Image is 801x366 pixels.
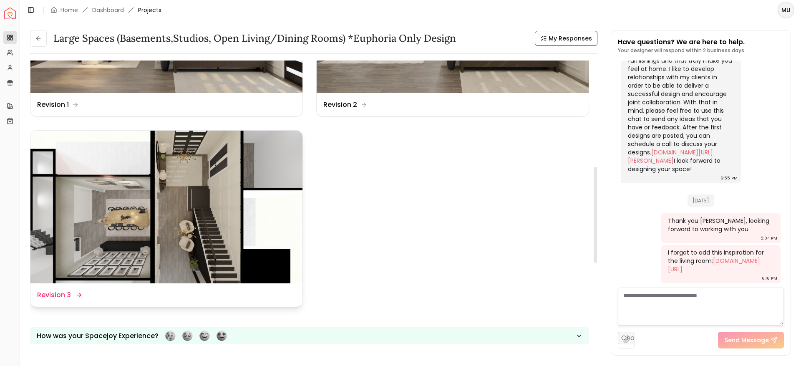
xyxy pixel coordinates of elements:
[668,257,760,273] a: [DOMAIN_NAME][URL]
[37,100,69,110] dd: Revision 1
[50,6,161,14] nav: breadcrumb
[37,331,159,341] p: How was your Spacejoy Experience?
[628,148,713,165] a: [DOMAIN_NAME][URL][PERSON_NAME]
[4,8,16,19] img: Spacejoy Logo
[668,217,773,233] div: Thank you [PERSON_NAME], looking forward to working with you
[668,248,773,273] div: I forgot to add this inspiration for the living room:
[30,131,302,284] img: Revision 3
[618,37,746,47] p: Have questions? We are here to help.
[37,290,71,300] dd: Revision 3
[138,6,161,14] span: Projects
[762,274,777,283] div: 6:16 PM
[92,6,124,14] a: Dashboard
[549,34,592,43] span: My Responses
[720,174,738,182] div: 6:55 PM
[60,6,78,14] a: Home
[4,8,16,19] a: Spacejoy
[53,32,456,45] h3: Large Spaces (Basements,Studios, Open living/dining rooms) *Euphoria Only Design
[618,47,746,54] p: Your designer will respond within 2 business days.
[323,100,357,110] dd: Revision 2
[30,327,589,344] button: How was your Spacejoy Experience?Feeling terribleFeeling badFeeling goodFeeling awesome
[778,2,794,18] button: MU
[30,130,303,308] a: Revision 3Revision 3
[761,234,777,242] div: 5:04 PM
[778,3,793,18] span: MU
[688,194,714,207] span: [DATE]
[535,31,597,46] button: My Responses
